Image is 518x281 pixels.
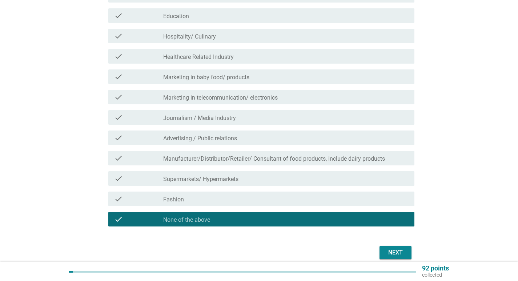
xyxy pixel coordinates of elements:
[114,72,123,81] i: check
[163,135,237,142] label: Advertising / Public relations
[114,113,123,122] i: check
[114,133,123,142] i: check
[163,115,236,122] label: Journalism / Media Industry
[163,216,210,224] label: None of the above
[114,32,123,40] i: check
[380,246,411,259] button: Next
[422,272,449,278] p: collected
[114,93,123,101] i: check
[163,13,189,20] label: Education
[163,196,184,203] label: Fashion
[422,265,449,272] p: 92 points
[114,52,123,61] i: check
[163,155,385,162] label: Manufacturer/Distributor/Retailer/ Consultant of food products, include dairy products
[163,33,216,40] label: Hospitality/ Culinary
[163,94,278,101] label: Marketing in telecommunication/ electronics
[385,248,406,257] div: Next
[114,215,123,224] i: check
[114,194,123,203] i: check
[114,174,123,183] i: check
[114,154,123,162] i: check
[114,11,123,20] i: check
[163,176,238,183] label: Supermarkets/ Hypermarkets
[163,74,249,81] label: Marketing in baby food/ products
[163,53,234,61] label: Healthcare Related Industry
